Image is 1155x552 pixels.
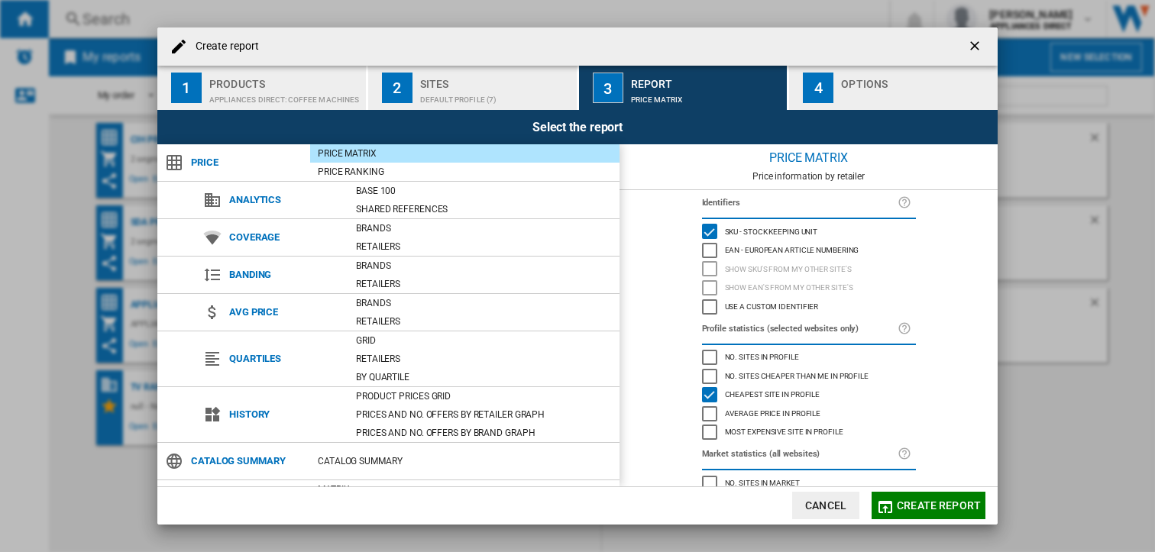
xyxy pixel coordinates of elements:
span: SKU - Stock Keeping Unit [725,225,818,236]
div: Shared references [348,202,620,217]
div: Price information by retailer [620,171,998,182]
span: Banding [222,264,348,286]
md-checkbox: No. sites in profile [702,348,916,367]
button: Create report [872,492,985,519]
div: 4 [803,73,833,103]
div: Prices and No. offers by brand graph [348,425,620,441]
div: 2 [382,73,412,103]
label: Identifiers [702,195,898,211]
div: Prices and No. offers by retailer graph [348,407,620,422]
div: 1 [171,73,202,103]
div: Retailers [348,239,620,254]
div: APPLIANCES DIRECT:Coffee machines [209,88,360,104]
div: Select the report [157,110,998,144]
div: Brands [348,221,620,236]
md-checkbox: No. sites in market [702,473,916,492]
button: 1 Products APPLIANCES DIRECT:Coffee machines [157,66,367,110]
span: Analytics [222,189,348,211]
span: Show SKU'S from my other site's [725,263,852,273]
md-checkbox: EAN - European Article Numbering [702,241,916,260]
div: Brands [348,258,620,273]
span: No. sites cheaper than me in profile [725,370,869,380]
span: Quartiles [222,348,348,370]
button: 3 Report Price Matrix [579,66,789,110]
div: Matrix [310,482,620,497]
div: Catalog Summary [310,454,620,469]
div: Base 100 [348,183,620,199]
md-checkbox: Most expensive site in profile [702,423,916,442]
div: Options [841,72,992,88]
span: Coverage [222,227,348,248]
span: Use a custom identifier [725,300,819,311]
div: Grid [348,333,620,348]
span: History [222,404,348,425]
div: Retailers [348,276,620,292]
h4: Create report [188,39,259,54]
div: Brands [348,295,620,311]
div: Retailers [348,314,620,329]
div: Price Matrix [620,144,998,171]
div: Price Matrix [310,146,620,161]
div: Retailers [348,351,620,366]
button: Cancel [792,492,859,519]
div: Default profile (7) [420,88,571,104]
div: 3 [593,73,623,103]
span: Create report [897,499,981,512]
span: Price [183,152,310,173]
span: Most expensive site in profile [725,425,843,436]
md-checkbox: Average price in profile [702,404,916,423]
md-checkbox: Show SKU'S from my other site's [702,260,916,279]
ng-md-icon: getI18NText('BUTTONS.CLOSE_DIALOG') [967,38,985,56]
span: Average price in profile [725,407,821,418]
label: Profile statistics (selected websites only) [702,321,898,337]
md-checkbox: Show EAN's from my other site's [702,279,916,298]
div: Products [209,72,360,88]
span: Avg price [222,302,348,323]
div: By quartile [348,370,620,385]
md-checkbox: Cheapest site in profile [702,386,916,405]
span: Show EAN's from my other site's [725,281,853,292]
button: 4 Options [789,66,998,110]
span: Cheapest site in profile [725,388,820,399]
md-checkbox: SKU - Stock Keeping Unit [702,222,916,241]
span: No. sites in profile [725,350,799,361]
span: Catalog Summary [183,450,310,472]
button: getI18NText('BUTTONS.CLOSE_DIALOG') [961,31,992,62]
md-checkbox: Use a custom identifier [702,297,916,316]
span: EAN - European Article Numbering [725,244,859,254]
div: Price Ranking [310,164,620,179]
md-checkbox: No. sites cheaper than me in profile [702,366,916,386]
div: Sites [420,72,571,88]
button: 2 Sites Default profile (7) [368,66,578,110]
div: Product prices grid [348,389,620,404]
div: Price Matrix [631,88,781,104]
div: Report [631,72,781,88]
label: Market statistics (all websites) [702,446,898,463]
span: No. sites in market [725,476,800,487]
